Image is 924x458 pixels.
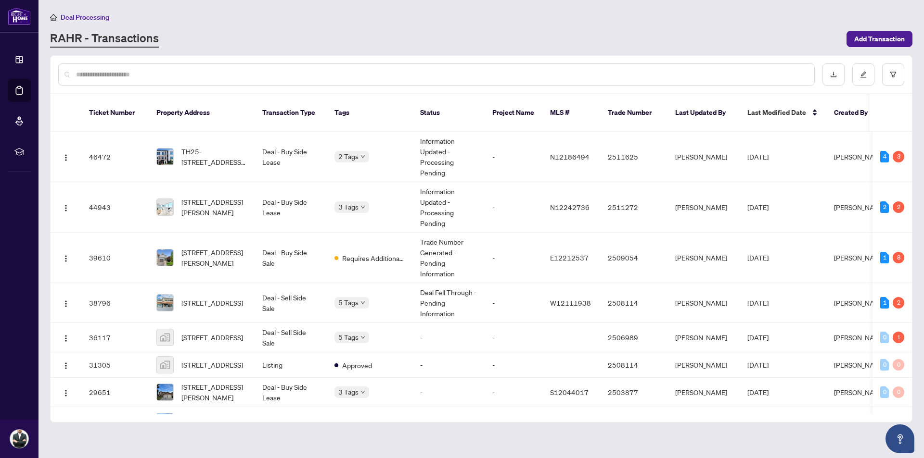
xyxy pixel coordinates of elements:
img: Logo [62,255,70,262]
img: Logo [62,300,70,308]
td: Deal - Sell Side Sale [255,323,327,352]
button: Logo [58,199,74,215]
th: Tags [327,94,412,132]
div: 3 [893,151,904,162]
span: down [360,335,365,340]
td: [PERSON_NAME] [667,182,740,233]
span: down [360,154,365,159]
span: [DATE] [747,203,769,211]
td: 2508114 [600,283,667,323]
td: - [485,283,542,323]
td: 2509054 [600,233,667,283]
td: 46472 [81,132,149,182]
td: 29048 [81,407,149,436]
td: Deal Fell Through - Pending Information [412,283,485,323]
span: [PERSON_NAME] [834,253,886,262]
span: N12186494 [550,152,590,161]
button: Logo [58,330,74,345]
a: RAHR - Transactions [50,30,159,48]
th: Transaction Type [255,94,327,132]
th: Property Address [149,94,255,132]
td: [PERSON_NAME] [667,132,740,182]
span: [DATE] [747,333,769,342]
td: - [412,323,485,352]
td: - [485,352,542,378]
span: [DATE] [747,298,769,307]
div: 4 [880,151,889,162]
td: Listing [255,352,327,378]
span: [PERSON_NAME] [834,360,886,369]
th: Last Modified Date [740,94,826,132]
td: - [485,407,542,436]
button: Logo [58,414,74,429]
button: edit [852,63,874,86]
div: 2 [893,297,904,309]
td: [PERSON_NAME] [667,378,740,407]
td: Deal - Sell Side Sale [255,283,327,323]
td: 38796 [81,283,149,323]
span: [STREET_ADDRESS][PERSON_NAME] [181,382,247,403]
th: Last Updated By [667,94,740,132]
span: E12212537 [550,253,589,262]
img: Logo [62,389,70,397]
td: 31305 [81,352,149,378]
button: Logo [58,357,74,372]
div: 1 [893,332,904,343]
img: Logo [62,204,70,212]
img: Logo [62,362,70,370]
img: Profile Icon [10,430,28,448]
td: Information Updated - Processing Pending [412,132,485,182]
span: [DATE] [747,388,769,396]
span: down [360,205,365,210]
span: down [360,300,365,305]
td: - [412,352,485,378]
span: [STREET_ADDRESS][PERSON_NAME] [181,247,247,268]
button: Logo [58,295,74,310]
td: 2503877 [600,378,667,407]
div: 1 [880,252,889,263]
td: [PERSON_NAME] [667,233,740,283]
span: Deal Processing [61,13,109,22]
span: [STREET_ADDRESS] [181,332,243,343]
span: down [360,390,365,395]
td: - [485,378,542,407]
span: [PERSON_NAME] [834,203,886,211]
span: [DATE] [747,360,769,369]
td: - [412,378,485,407]
td: Deal - Buy Side Lease [255,378,327,407]
img: thumbnail-img [157,199,173,215]
div: 1 [880,297,889,309]
span: N12242736 [550,203,590,211]
span: [DATE] [747,152,769,161]
span: [DATE] [747,253,769,262]
td: Deal - Buy Side Lease [255,407,327,436]
button: Logo [58,250,74,265]
span: [PERSON_NAME] [834,152,886,161]
td: [PERSON_NAME] [667,283,740,323]
button: Logo [58,384,74,400]
td: 2508114 [600,352,667,378]
td: Deal - Buy Side Sale [255,233,327,283]
span: [PERSON_NAME] [834,388,886,396]
span: 5 Tags [338,332,359,343]
div: 0 [893,359,904,371]
th: Project Name [485,94,542,132]
td: Deal Closed [412,407,485,436]
span: [PERSON_NAME] [834,298,886,307]
div: 2 [893,201,904,213]
button: Logo [58,149,74,164]
img: Logo [62,334,70,342]
img: thumbnail-img [157,149,173,165]
span: Approved [342,360,372,371]
span: download [830,71,837,78]
td: Deal - Buy Side Lease [255,132,327,182]
th: Ticket Number [81,94,149,132]
td: 2506989 [600,323,667,352]
img: thumbnail-img [157,413,173,430]
span: home [50,14,57,21]
div: 0 [880,359,889,371]
span: TH25-[STREET_ADDRESS][PERSON_NAME] [181,146,247,167]
td: [PERSON_NAME] [667,323,740,352]
td: 2511272 [600,182,667,233]
div: 2 [880,201,889,213]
